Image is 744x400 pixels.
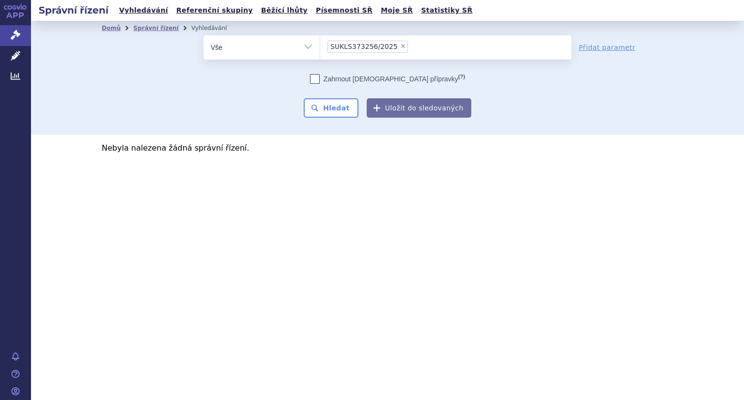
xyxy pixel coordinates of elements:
h2: Správní řízení [31,3,116,17]
label: Zahrnout [DEMOGRAPHIC_DATA] přípravky [310,74,465,84]
a: Referenční skupiny [173,4,256,17]
a: Vyhledávání [116,4,171,17]
button: Uložit do sledovaných [367,98,471,118]
span: × [400,43,406,49]
input: SUKLS373256/2025 [411,40,416,52]
a: Správní řízení [133,25,179,31]
p: Nebyla nalezena žádná správní řízení. [102,144,673,152]
a: Statistiky SŘ [418,4,475,17]
a: Písemnosti SŘ [313,4,375,17]
a: Přidat parametr [579,43,635,52]
a: Běžící lhůty [258,4,310,17]
a: Moje SŘ [378,4,416,17]
abbr: (?) [458,74,465,80]
a: Domů [102,25,121,31]
span: SUKLS373256/2025 [330,43,398,50]
button: Hledat [304,98,358,118]
li: Vyhledávání [191,21,240,35]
